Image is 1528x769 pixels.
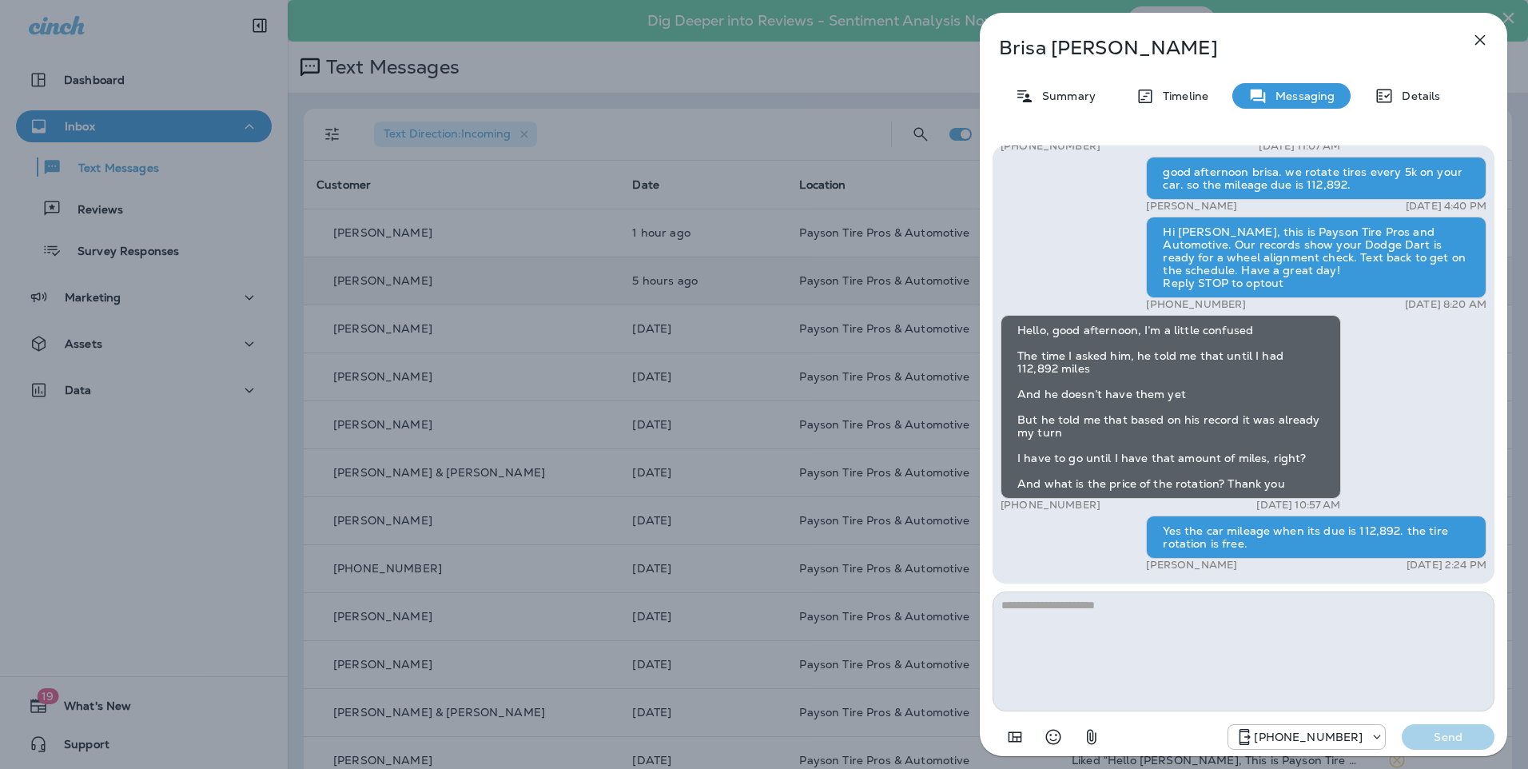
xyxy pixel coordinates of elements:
p: [DATE] 8:20 AM [1405,298,1486,311]
div: Hello, good afternoon, I’m a little confused The time I asked him, he told me that until I had 11... [1001,315,1341,499]
p: [PERSON_NAME] [1146,559,1237,572]
p: [DATE] 2:24 PM [1407,559,1486,572]
p: Summary [1034,90,1096,102]
p: Messaging [1267,90,1335,102]
p: [PERSON_NAME] [1146,200,1237,213]
p: Timeline [1155,90,1208,102]
p: Details [1394,90,1440,102]
button: Add in a premade template [999,721,1031,753]
p: [PHONE_NUMBER] [1001,499,1100,512]
p: [PHONE_NUMBER] [1254,731,1363,743]
p: [DATE] 10:57 AM [1256,499,1340,512]
div: +1 (928) 260-4498 [1228,727,1385,747]
p: [DATE] 4:40 PM [1406,200,1486,213]
div: Hi [PERSON_NAME], this is Payson Tire Pros and Automotive. Our records show your Dodge Dart is re... [1146,217,1486,298]
p: Brisa [PERSON_NAME] [999,37,1435,59]
p: [PHONE_NUMBER] [1001,140,1100,153]
p: [PHONE_NUMBER] [1146,298,1246,311]
div: Yes the car mileage when its due is 112,892. the tire rotation is free. [1146,516,1486,559]
div: good afternoon brisa. we rotate tires every 5k on your car. so the mileage due is 112,892. [1146,157,1486,200]
button: Select an emoji [1037,721,1069,753]
p: [DATE] 11:07 AM [1259,140,1340,153]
